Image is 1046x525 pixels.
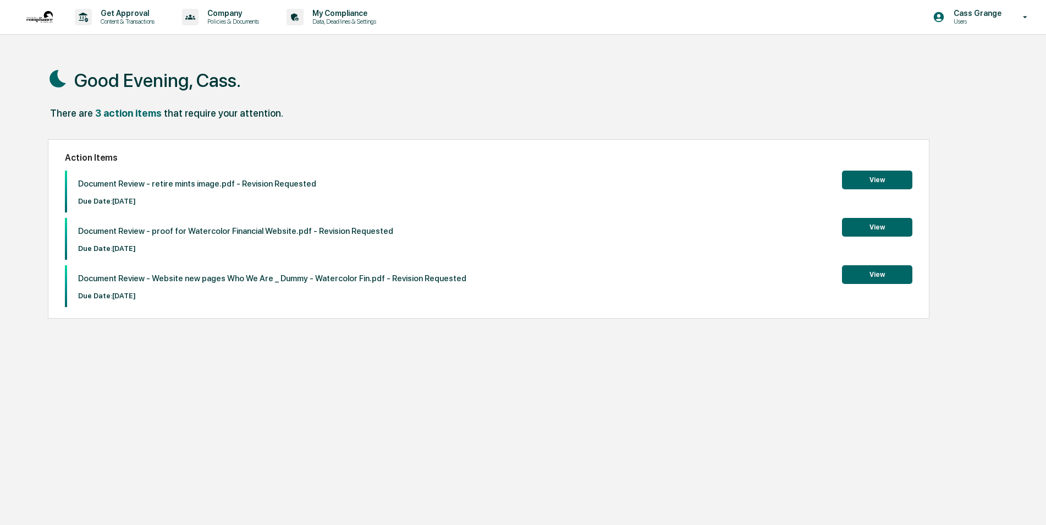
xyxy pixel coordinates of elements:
[78,244,393,253] p: Due Date: [DATE]
[50,107,93,119] div: There are
[78,226,393,236] p: Document Review - proof for Watercolor Financial Website.pdf - Revision Requested
[78,197,316,205] p: Due Date: [DATE]
[78,292,466,300] p: Due Date: [DATE]
[842,221,912,232] a: View
[304,9,382,18] p: My Compliance
[842,174,912,184] a: View
[95,107,162,119] div: 3 action items
[945,9,1007,18] p: Cass Grange
[26,11,53,23] img: logo
[74,69,241,91] h1: Good Evening, Cass.
[945,18,1007,25] p: Users
[842,171,912,189] button: View
[164,107,283,119] div: that require your attention.
[842,269,912,279] a: View
[199,18,265,25] p: Policies & Documents
[78,179,316,189] p: Document Review - retire mints image.pdf - Revision Requested
[304,18,382,25] p: Data, Deadlines & Settings
[78,274,466,283] p: Document Review - Website new pages Who We Are _ Dummy - Watercolor Fin.pdf - Revision Requested
[842,218,912,237] button: View
[92,9,160,18] p: Get Approval
[92,18,160,25] p: Content & Transactions
[65,152,912,163] h2: Action Items
[842,265,912,284] button: View
[199,9,265,18] p: Company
